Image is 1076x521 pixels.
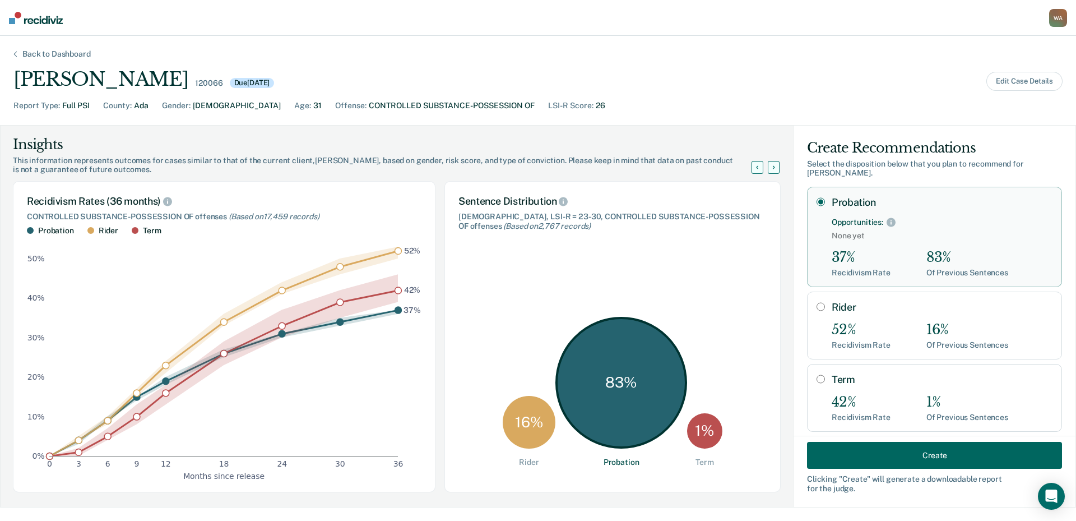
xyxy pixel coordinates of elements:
text: 37% [403,305,421,314]
g: text [403,246,421,315]
text: 0 [47,459,52,468]
g: x-axis label [183,471,265,480]
div: Opportunities: [832,218,883,227]
div: 1% [926,394,1008,411]
text: 20% [27,372,45,381]
div: LSI-R Score : [548,100,593,112]
img: Recidiviz [9,12,63,24]
div: W A [1049,9,1067,27]
div: Age : [294,100,311,112]
div: 1 % [687,413,722,449]
text: Months since release [183,471,265,480]
div: Recidivism Rate [832,268,891,278]
div: 42% [832,394,891,411]
div: Ada [134,100,149,112]
div: Insights [13,136,765,154]
div: Recidivism Rate [832,340,891,350]
span: (Based on 2,767 records ) [503,222,591,230]
text: 6 [105,459,110,468]
div: CONTROLLED SUBSTANCE-POSSESSION OF [369,100,535,112]
div: [PERSON_NAME] [13,68,188,91]
text: 24 [277,459,287,468]
div: 120066 [195,79,222,88]
div: Sentence Distribution [458,195,767,208]
button: Create [807,442,1062,469]
div: Rider [519,458,539,467]
div: Term [143,226,161,236]
div: Gender : [162,100,191,112]
label: Term [832,374,1052,386]
div: [DEMOGRAPHIC_DATA], LSI-R = 23-30, CONTROLLED SUBSTANCE-POSSESSION OF offenses [458,212,767,231]
div: Probation [38,226,74,236]
div: Recidivism Rates (36 months) [27,195,421,208]
div: Offense : [335,100,367,112]
div: Back to Dashboard [9,49,104,59]
div: 37% [832,250,891,266]
div: Full PSI [62,100,90,112]
div: Due [DATE] [230,78,275,88]
text: 18 [219,459,229,468]
text: 52% [404,246,421,255]
div: Clicking " Create " will generate a downloadable report for the judge. [807,474,1062,494]
div: CONTROLLED SUBSTANCE-POSSESSION OF offenses [27,212,421,222]
div: Of Previous Sentences [926,413,1008,422]
div: 83 % [555,317,687,449]
text: 0% [33,451,45,460]
div: 83% [926,250,1008,266]
div: Probation [604,458,639,467]
div: County : [103,100,132,112]
text: 30 [335,459,345,468]
div: Recidivism Rate [832,413,891,422]
text: 9 [134,459,140,468]
g: dot [47,247,402,459]
div: Open Intercom Messenger [1038,483,1065,510]
div: This information represents outcomes for cases similar to that of the current client, [PERSON_NAM... [13,156,765,175]
span: (Based on 17,459 records ) [229,212,319,221]
div: 31 [313,100,322,112]
text: 36 [393,459,403,468]
button: WA [1049,9,1067,27]
div: Term [695,458,713,467]
div: Rider [99,226,118,236]
div: 52% [832,322,891,338]
g: y-axis tick label [27,254,45,460]
div: Of Previous Sentences [926,340,1008,350]
text: 50% [27,254,45,263]
div: Create Recommendations [807,139,1062,157]
text: 10% [27,412,45,421]
g: area [49,247,398,456]
span: None yet [832,231,1052,241]
div: 16% [926,322,1008,338]
div: Report Type : [13,100,60,112]
div: [DEMOGRAPHIC_DATA] [193,100,281,112]
g: x-axis tick label [47,459,403,468]
div: 26 [596,100,605,112]
div: 16 % [503,396,555,449]
label: Probation [832,196,1052,209]
button: Edit Case Details [986,72,1063,91]
div: Of Previous Sentences [926,268,1008,278]
text: 12 [161,459,171,468]
text: 42% [404,285,421,294]
div: Select the disposition below that you plan to recommend for [PERSON_NAME] . [807,159,1062,178]
text: 30% [27,333,45,342]
text: 3 [76,459,81,468]
label: Rider [832,301,1052,313]
text: 40% [27,293,45,302]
